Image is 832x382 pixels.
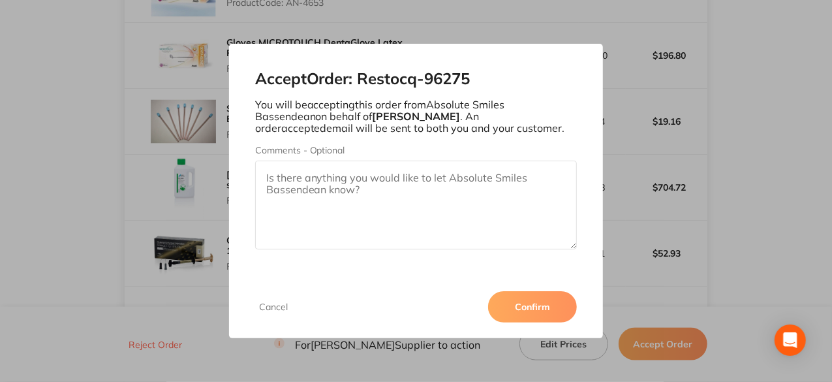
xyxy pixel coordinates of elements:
[488,291,577,323] button: Confirm
[775,325,806,356] div: Open Intercom Messenger
[255,99,578,135] p: You will be accepting this order from Absolute Smiles Bassendean on behalf of . An order accepted...
[255,301,292,313] button: Cancel
[255,70,578,88] h2: Accept Order: Restocq- 96275
[373,110,461,123] b: [PERSON_NAME]
[255,145,578,155] label: Comments - Optional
